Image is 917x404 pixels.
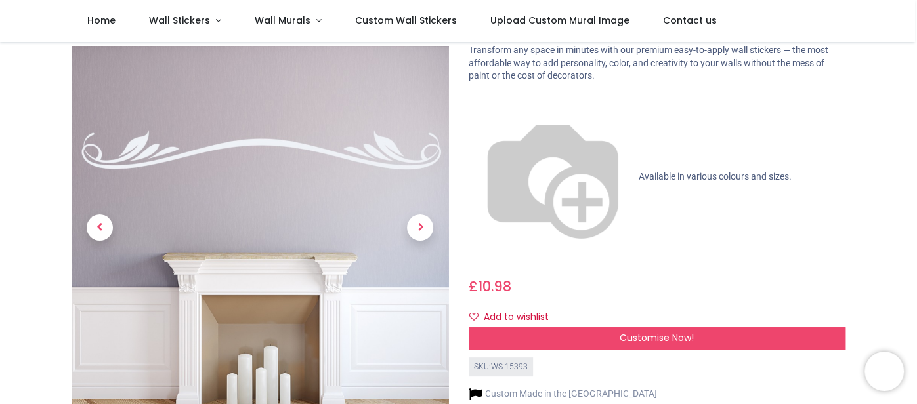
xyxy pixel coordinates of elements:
[469,277,511,296] span: £
[639,171,792,182] span: Available in various colours and sizes.
[620,331,694,344] span: Customise Now!
[490,14,629,27] span: Upload Custom Mural Image
[149,14,210,27] span: Wall Stickers
[469,357,533,376] div: SKU: WS-15393
[469,312,479,321] i: Add to wishlist
[469,306,560,329] button: Add to wishlistAdd to wishlist
[864,352,904,391] iframe: Brevo live chat
[407,214,433,241] span: Next
[392,100,448,355] a: Next
[87,214,113,241] span: Previous
[469,44,846,83] p: Transform any space in minutes with our premium easy-to-apply wall stickers — the most affordable...
[355,14,457,27] span: Custom Wall Stickers
[255,14,310,27] span: Wall Murals
[72,100,128,355] a: Previous
[663,14,717,27] span: Contact us
[478,277,511,296] span: 10.98
[469,93,637,261] img: color-wheel.png
[87,14,116,27] span: Home
[469,387,657,401] li: Custom Made in the [GEOGRAPHIC_DATA]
